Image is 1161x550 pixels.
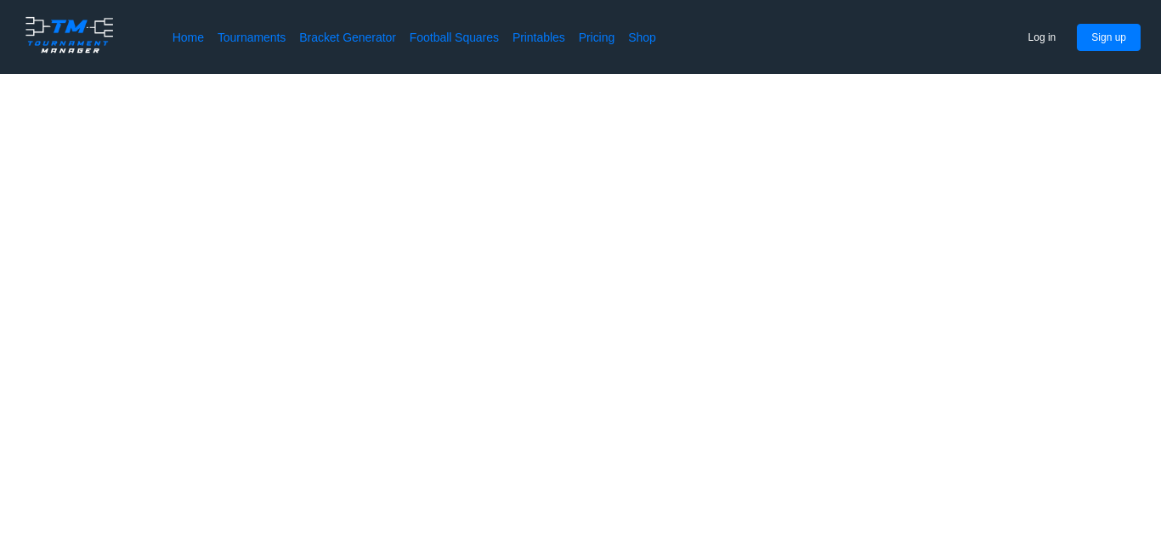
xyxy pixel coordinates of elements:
[513,29,565,46] a: Printables
[579,29,614,46] a: Pricing
[628,29,656,46] a: Shop
[218,29,286,46] a: Tournaments
[20,14,118,56] img: logo.ffa97a18e3bf2c7d.png
[299,29,396,46] a: Bracket Generator
[410,29,499,46] a: Football Squares
[1077,24,1141,51] button: Sign up
[173,29,204,46] a: Home
[1014,24,1071,51] button: Log in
